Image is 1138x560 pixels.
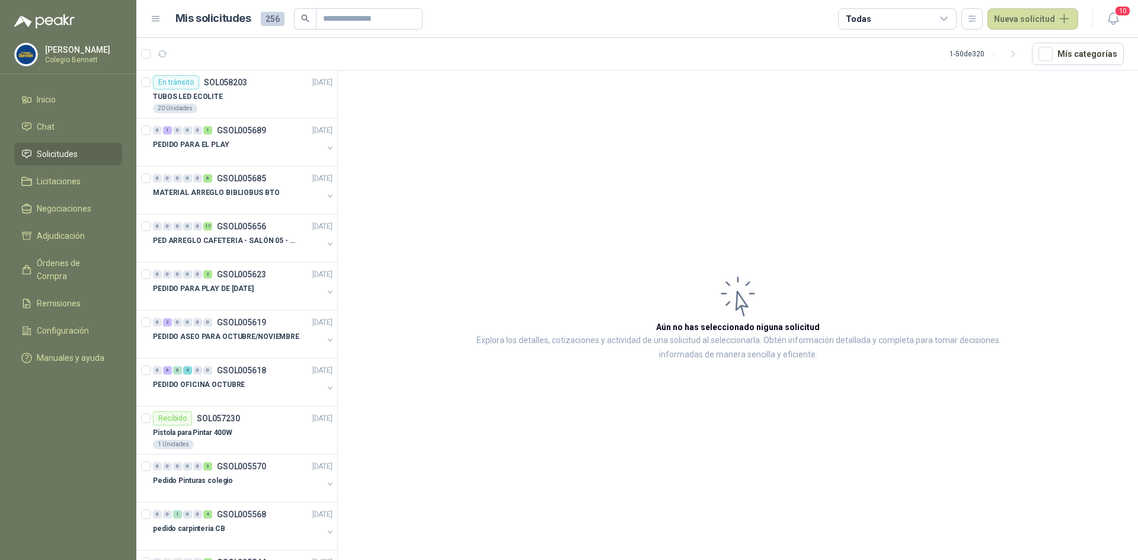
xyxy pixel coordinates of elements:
a: 0 6 6 4 0 0 GSOL005618[DATE] PEDIDO OFICINA OCTUBRE [153,363,335,401]
div: 0 [153,126,162,135]
div: 20 Unidades [153,104,197,113]
p: pedido carpinteria CB [153,523,225,535]
div: 17 [203,222,212,231]
div: 0 [193,126,202,135]
p: PEDIDO PARA EL PLAY [153,139,229,151]
img: Company Logo [15,43,37,66]
p: [PERSON_NAME] [45,46,119,54]
div: 0 [193,510,202,519]
p: GSOL005618 [217,366,266,375]
div: 0 [183,174,192,183]
p: GSOL005623 [217,270,266,279]
p: [DATE] [312,125,333,136]
div: 4 [203,510,212,519]
a: 0 1 0 0 0 1 GSOL005689[DATE] PEDIDO PARA EL PLAY [153,123,335,161]
div: 0 [163,270,172,279]
div: 0 [183,510,192,519]
div: 0 [173,174,182,183]
p: GSOL005568 [217,510,266,519]
div: 0 [203,366,212,375]
a: Chat [14,116,122,138]
p: [DATE] [312,461,333,472]
p: [DATE] [312,221,333,232]
a: En tránsitoSOL058203[DATE] TUBOS LED ECOLITE20 Unidades [136,71,337,119]
div: 0 [153,510,162,519]
h3: Aún no has seleccionado niguna solicitud [656,321,820,334]
div: 1 [173,510,182,519]
a: 0 0 0 0 0 3 GSOL005570[DATE] Pedido Pinturas colegio [153,459,335,497]
p: [DATE] [312,509,333,520]
a: Remisiones [14,292,122,315]
p: GSOL005685 [217,174,266,183]
div: 0 [193,318,202,327]
div: 0 [173,318,182,327]
div: 6 [163,366,172,375]
p: Colegio Bennett [45,56,119,63]
div: 0 [193,222,202,231]
div: 0 [153,222,162,231]
span: Órdenes de Compra [37,257,111,283]
button: 10 [1102,8,1124,30]
p: [DATE] [312,77,333,88]
span: search [301,14,309,23]
p: PEDIDO ASEO PARA OCTUBRE/NOVIEMBRE [153,331,299,343]
div: 0 [203,318,212,327]
p: [DATE] [312,365,333,376]
span: Manuales y ayuda [37,351,104,364]
p: GSOL005570 [217,462,266,471]
div: 0 [163,462,172,471]
p: GSOL005619 [217,318,266,327]
button: Mís categorías [1032,43,1124,65]
img: Logo peakr [14,14,75,28]
a: Licitaciones [14,170,122,193]
a: 0 2 0 0 0 0 GSOL005619[DATE] PEDIDO ASEO PARA OCTUBRE/NOVIEMBRE [153,315,335,353]
a: Solicitudes [14,143,122,165]
span: Remisiones [37,297,81,310]
div: 0 [153,174,162,183]
div: 1 [163,126,172,135]
div: 0 [183,222,192,231]
div: 4 [183,366,192,375]
span: 10 [1114,5,1131,17]
div: 0 [163,174,172,183]
div: 1 Unidades [153,440,194,449]
div: 0 [173,270,182,279]
p: PEDIDO OFICINA OCTUBRE [153,379,245,391]
span: Inicio [37,93,56,106]
p: TUBOS LED ECOLITE [153,91,223,103]
p: PED ARREGLO CAFETERIA - SALÓN 05 - MATERIAL CARP. [153,235,301,247]
div: 0 [183,270,192,279]
p: SOL057230 [197,414,240,423]
div: 0 [153,318,162,327]
a: RecibidoSOL057230[DATE] Pistola para Pintar 400W1 Unidades [136,407,337,455]
div: 0 [193,174,202,183]
div: 1 [203,126,212,135]
span: Configuración [37,324,89,337]
div: 0 [163,222,172,231]
div: En tránsito [153,75,199,89]
a: 0 0 1 0 0 4 GSOL005568[DATE] pedido carpinteria CB [153,507,335,545]
p: Explora los detalles, cotizaciones y actividad de una solicitud al seleccionarla. Obtén informaci... [456,334,1019,362]
div: 0 [163,510,172,519]
p: GSOL005689 [217,126,266,135]
p: Pistola para Pintar 400W [153,427,232,439]
a: Configuración [14,319,122,342]
div: 0 [153,270,162,279]
div: 0 [183,462,192,471]
span: 256 [261,12,284,26]
p: [DATE] [312,413,333,424]
div: 2 [203,270,212,279]
p: [DATE] [312,317,333,328]
div: Todas [846,12,871,25]
div: 0 [193,270,202,279]
a: Negociaciones [14,197,122,220]
a: Adjudicación [14,225,122,247]
span: Negociaciones [37,202,91,215]
div: 0 [173,462,182,471]
div: 0 [183,126,192,135]
p: SOL058203 [204,78,247,87]
span: Licitaciones [37,175,81,188]
h1: Mis solicitudes [175,10,251,27]
div: 6 [173,366,182,375]
p: [DATE] [312,173,333,184]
